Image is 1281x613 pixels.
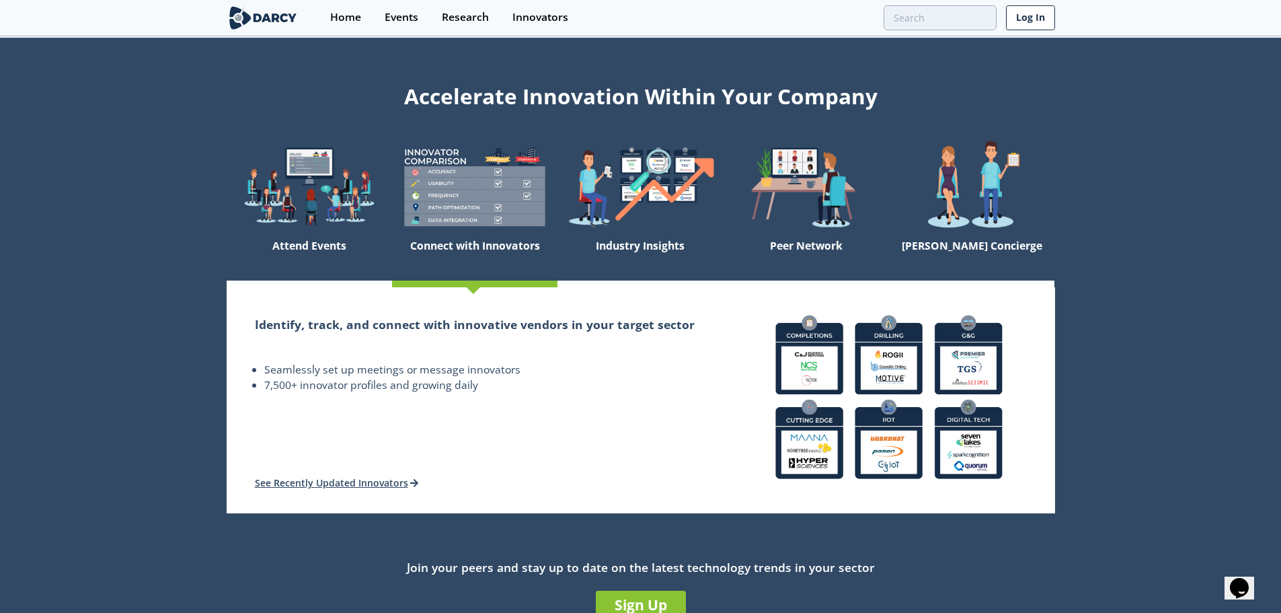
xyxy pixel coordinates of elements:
[330,12,361,23] div: Home
[724,233,889,281] div: Peer Network
[884,5,997,30] input: Advanced Search
[512,12,568,23] div: Innovators
[442,12,489,23] div: Research
[1006,5,1055,30] a: Log In
[889,140,1054,233] img: welcome-concierge-wide-20dccca83e9cbdbb601deee24fb8df72.png
[765,304,1013,490] img: connect-with-innovators-bd83fc158da14f96834d5193b73f77c6.png
[724,140,889,233] img: welcome-attend-b816887fc24c32c29d1763c6e0ddb6e6.png
[1225,559,1268,600] iframe: chat widget
[385,12,418,23] div: Events
[255,316,695,333] h2: Identify, track, and connect with innovative vendors in your target sector
[227,75,1055,112] div: Accelerate Innovation Within Your Company
[557,140,723,233] img: welcome-find-a12191a34a96034fcac36f4ff4d37733.png
[392,233,557,281] div: Connect with Innovators
[255,476,419,489] a: See Recently Updated Innovators
[227,233,392,281] div: Attend Events
[392,140,557,233] img: welcome-compare-1b687586299da8f117b7ac84fd957760.png
[889,233,1054,281] div: [PERSON_NAME] Concierge
[227,6,300,30] img: logo-wide.svg
[557,233,723,281] div: Industry Insights
[264,362,695,378] li: Seamlessly set up meetings or message innovators
[227,140,392,233] img: welcome-explore-560578ff38cea7c86bcfe544b5e45342.png
[264,377,695,394] li: 7,500+ innovator profiles and growing daily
